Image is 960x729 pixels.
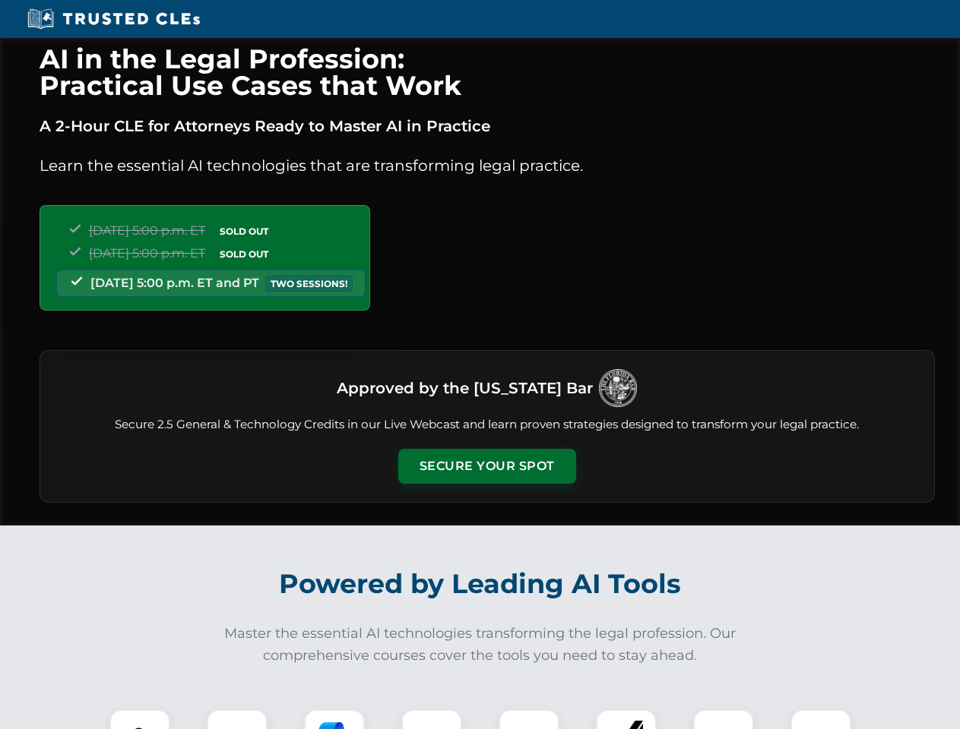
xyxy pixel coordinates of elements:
p: Master the essential AI technologies transforming the legal profession. Our comprehensive courses... [214,623,746,667]
button: Secure Your Spot [398,449,576,484]
img: Logo [599,369,637,407]
h3: Approved by the [US_STATE] Bar [337,374,593,402]
p: A 2-Hour CLE for Attorneys Ready to Master AI in Practice [40,114,935,138]
span: [DATE] 5:00 p.m. ET [89,223,205,238]
p: Learn the essential AI technologies that are transforming legal practice. [40,153,935,178]
h2: Powered by Leading AI Tools [59,557,901,611]
p: Secure 2.5 General & Technology Credits in our Live Webcast and learn proven strategies designed ... [59,416,916,434]
span: SOLD OUT [214,246,274,262]
h1: AI in the Legal Profession: Practical Use Cases that Work [40,46,935,99]
img: Trusted CLEs [23,8,204,30]
span: SOLD OUT [214,223,274,239]
span: [DATE] 5:00 p.m. ET [89,246,205,260]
